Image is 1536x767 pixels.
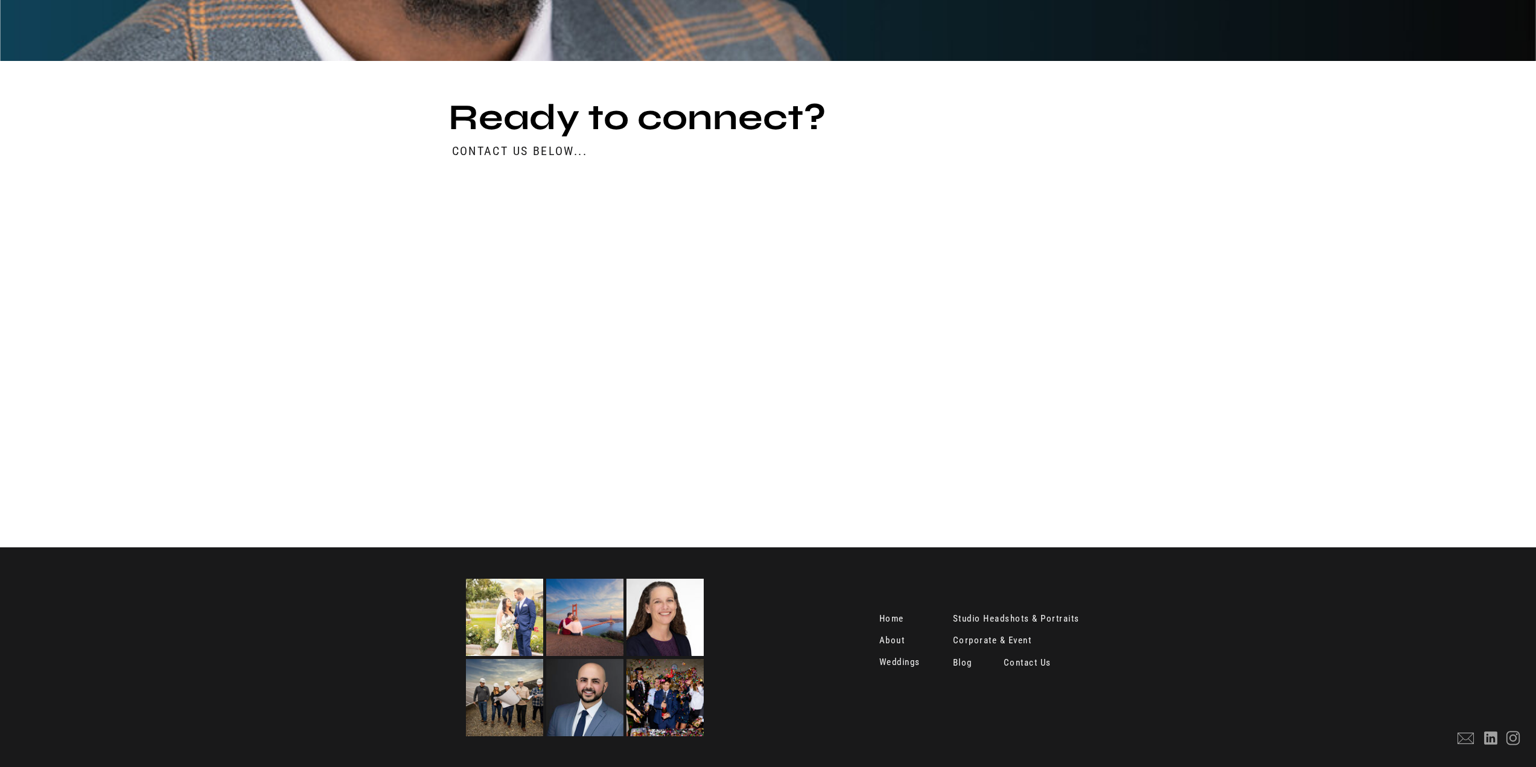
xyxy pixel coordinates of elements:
[626,659,704,736] img: sacramento event photographer celebration
[953,658,1004,670] a: Blog
[452,144,943,158] p: Contact us below...
[864,42,943,63] a: Conference & Events Photo + Video
[1004,658,1054,670] a: Contact Us
[709,42,777,63] a: Headshots & Business Portraits
[546,579,623,656] img: Golden Gate Bridge Engagement Photo
[953,614,1094,626] a: Studio Headshots & Portraits
[466,579,543,656] img: wedding sacramento photography studio photo
[1052,42,1120,63] a: Outdoor Portrait (i.e. Senior, Family)
[546,659,623,736] img: Professional Headshot Photograph Sacramento Studio
[448,100,926,144] h2: Ready to connect?
[626,579,704,656] img: Sacramento Headshot White Background
[879,657,923,669] a: Weddings
[958,42,1039,63] a: Studio Portraits (i.e. Fashion, Branding)
[466,659,543,736] img: Sacramento Corporate Action Shot
[879,635,909,648] a: About
[879,614,909,626] a: Home
[788,42,856,63] a: Corporate Brand Photo + Video
[953,635,1040,648] a: Corporate & Event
